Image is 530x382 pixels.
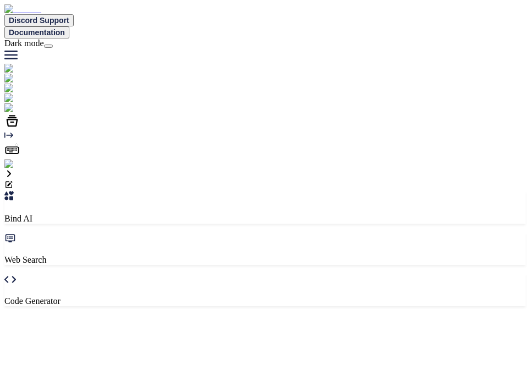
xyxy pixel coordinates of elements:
img: settings [4,159,40,169]
span: Dark mode [4,38,44,48]
span: Discord Support [9,16,69,25]
img: chat [4,64,28,74]
img: darkCloudIdeIcon [4,103,77,113]
img: Bind AI [4,4,41,14]
img: ai-studio [4,74,44,84]
img: githubLight [4,93,55,103]
button: Documentation [4,26,69,38]
button: Discord Support [4,14,74,26]
img: chat [4,84,28,93]
p: Web Search [4,255,526,265]
p: Code Generator [4,296,526,306]
span: Documentation [9,28,65,37]
p: Bind AI [4,214,526,224]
